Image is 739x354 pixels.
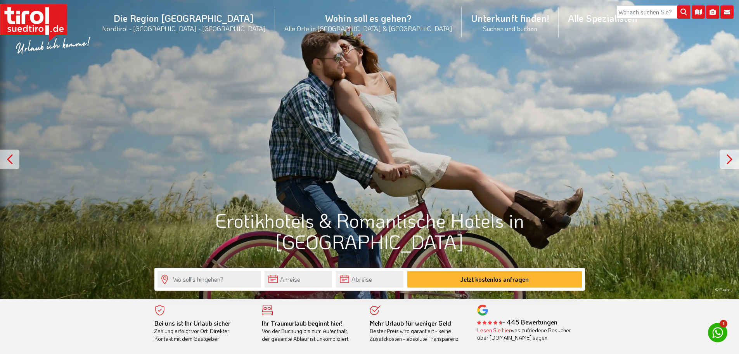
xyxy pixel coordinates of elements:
small: Nordtirol - [GEOGRAPHIC_DATA] - [GEOGRAPHIC_DATA] [102,24,266,33]
a: Alle Spezialisten [559,3,647,33]
div: Zahlung erfolgt vor Ort. Direkter Kontakt mit dem Gastgeber [154,319,251,343]
div: Bester Preis wird garantiert - keine Zusatzkosten - absolute Transparenz [370,319,466,343]
small: Alle Orte in [GEOGRAPHIC_DATA] & [GEOGRAPHIC_DATA] [284,24,452,33]
div: was zufriedene Besucher über [DOMAIN_NAME] sagen [477,326,573,342]
input: Anreise [265,271,332,288]
a: Wohin soll es gehen?Alle Orte in [GEOGRAPHIC_DATA] & [GEOGRAPHIC_DATA] [275,3,462,41]
b: - 445 Bewertungen [477,318,557,326]
div: Von der Buchung bis zum Aufenthalt, der gesamte Ablauf ist unkompliziert [262,319,358,343]
a: Unterkunft finden!Suchen und buchen [462,3,559,41]
b: Ihr Traumurlaub beginnt hier! [262,319,343,327]
button: Jetzt kostenlos anfragen [407,271,582,288]
input: Wonach suchen Sie? [616,5,690,19]
a: Lesen Sie hier [477,326,511,334]
span: 1 [720,320,727,328]
a: Die Region [GEOGRAPHIC_DATA]Nordtirol - [GEOGRAPHIC_DATA] - [GEOGRAPHIC_DATA] [93,3,275,41]
small: Suchen und buchen [471,24,549,33]
b: Mehr Urlaub für weniger Geld [370,319,451,327]
h1: Erotikhotels & Romantische Hotels in [GEOGRAPHIC_DATA] [154,209,585,252]
input: Abreise [336,271,403,288]
i: Karte öffnen [692,5,705,19]
input: Wo soll's hingehen? [157,271,261,288]
a: 1 [708,323,727,342]
i: Kontakt [720,5,734,19]
i: Fotogalerie [706,5,719,19]
b: Bei uns ist Ihr Urlaub sicher [154,319,230,327]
